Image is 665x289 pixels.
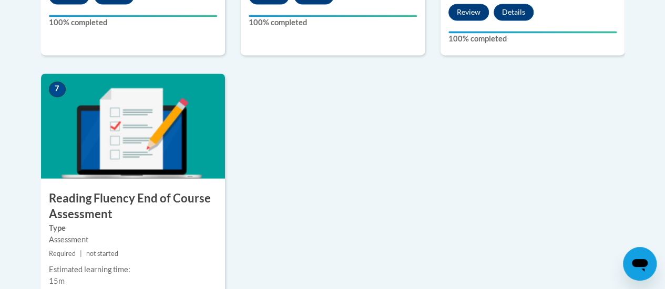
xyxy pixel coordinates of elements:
[80,249,82,257] span: |
[49,233,217,245] div: Assessment
[49,222,217,233] label: Type
[448,33,617,45] label: 100% completed
[41,190,225,222] h3: Reading Fluency End of Course Assessment
[494,4,534,20] button: Details
[41,73,225,178] img: Course Image
[623,247,657,281] iframe: Button to launch messaging window
[49,249,76,257] span: Required
[86,249,118,257] span: not started
[249,17,417,28] label: 100% completed
[448,31,617,33] div: Your progress
[49,81,66,97] span: 7
[49,263,217,275] div: Estimated learning time:
[49,276,65,285] span: 15m
[49,15,217,17] div: Your progress
[249,15,417,17] div: Your progress
[49,17,217,28] label: 100% completed
[448,4,489,20] button: Review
